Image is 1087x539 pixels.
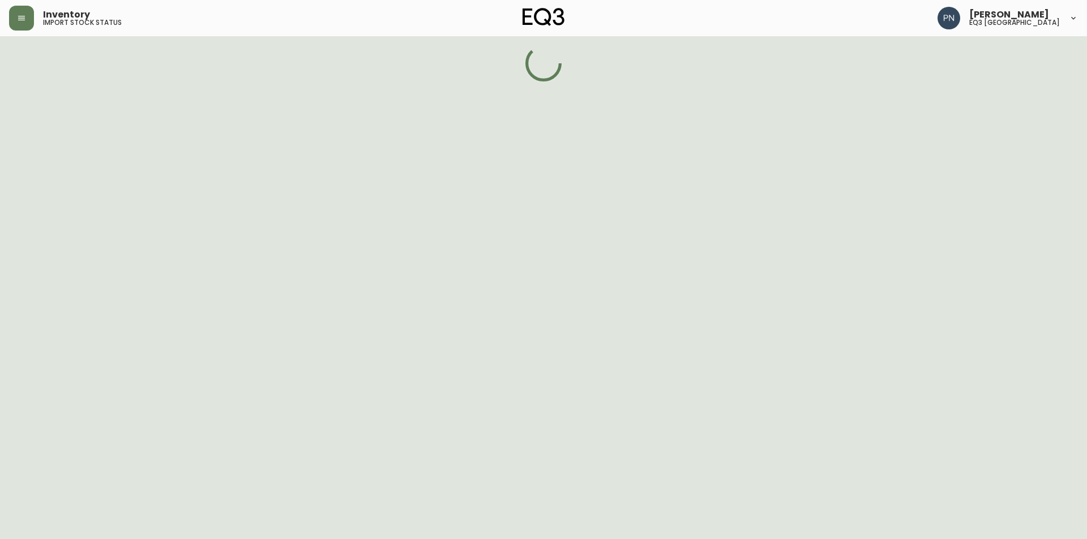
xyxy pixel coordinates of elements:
h5: import stock status [43,19,122,26]
img: logo [523,8,564,26]
span: [PERSON_NAME] [969,10,1049,19]
h5: eq3 [GEOGRAPHIC_DATA] [969,19,1060,26]
img: 496f1288aca128e282dab2021d4f4334 [938,7,960,29]
span: Inventory [43,10,90,19]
